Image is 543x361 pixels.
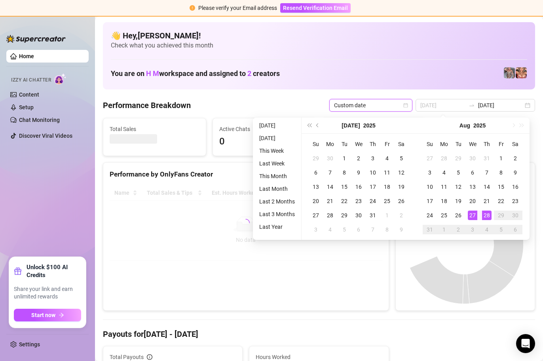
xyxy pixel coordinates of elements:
[366,222,380,237] td: 2025-08-07
[394,194,408,208] td: 2025-07-26
[309,208,323,222] td: 2025-07-27
[423,222,437,237] td: 2025-08-31
[508,208,522,222] td: 2025-08-30
[323,180,337,194] td: 2025-07-14
[459,118,470,133] button: Choose a month
[382,182,392,192] div: 18
[482,225,492,234] div: 4
[494,222,508,237] td: 2025-09-05
[423,165,437,180] td: 2025-08-03
[14,309,81,321] button: Start nowarrow-right
[147,354,152,360] span: info-circle
[19,104,34,110] a: Setup
[340,211,349,220] div: 29
[465,222,480,237] td: 2025-09-03
[247,69,251,78] span: 2
[309,194,323,208] td: 2025-07-20
[54,73,66,85] img: AI Chatter
[437,151,451,165] td: 2025-07-28
[11,76,51,84] span: Izzy AI Chatter
[397,168,406,177] div: 12
[256,209,298,219] li: Last 3 Months
[354,211,363,220] div: 30
[480,194,494,208] td: 2025-08-21
[394,137,408,151] th: Sa
[508,222,522,237] td: 2025-09-06
[111,41,527,50] span: Check what you achieved this month
[354,196,363,206] div: 23
[110,169,382,180] div: Performance by OnlyFans Creator
[382,211,392,220] div: 1
[451,165,465,180] td: 2025-08-05
[397,211,406,220] div: 2
[366,137,380,151] th: Th
[325,182,335,192] div: 14
[323,222,337,237] td: 2025-08-04
[368,168,378,177] div: 10
[451,137,465,151] th: Tu
[516,334,535,353] div: Open Intercom Messenger
[439,225,449,234] div: 1
[397,225,406,234] div: 9
[351,165,366,180] td: 2025-07-09
[382,154,392,163] div: 4
[280,3,351,13] button: Resend Verification Email
[480,151,494,165] td: 2025-07-31
[423,151,437,165] td: 2025-07-27
[351,151,366,165] td: 2025-07-02
[437,137,451,151] th: Mo
[480,222,494,237] td: 2025-09-04
[382,168,392,177] div: 11
[511,154,520,163] div: 2
[368,154,378,163] div: 3
[368,211,378,220] div: 31
[366,208,380,222] td: 2025-07-31
[397,154,406,163] div: 5
[351,194,366,208] td: 2025-07-23
[59,312,64,318] span: arrow-right
[465,180,480,194] td: 2025-08-13
[325,154,335,163] div: 30
[368,225,378,234] div: 7
[366,180,380,194] td: 2025-07-17
[323,137,337,151] th: Mo
[363,118,376,133] button: Choose a year
[256,159,298,168] li: Last Week
[340,225,349,234] div: 5
[323,208,337,222] td: 2025-07-28
[311,211,321,220] div: 27
[494,208,508,222] td: 2025-08-29
[325,196,335,206] div: 21
[394,180,408,194] td: 2025-07-19
[465,208,480,222] td: 2025-08-27
[146,69,159,78] span: H M
[468,211,477,220] div: 27
[111,69,280,78] h1: You are on workspace and assigned to creators
[337,165,351,180] td: 2025-07-08
[394,165,408,180] td: 2025-07-12
[425,225,435,234] div: 31
[334,99,408,111] span: Custom date
[451,208,465,222] td: 2025-08-26
[482,196,492,206] div: 21
[309,165,323,180] td: 2025-07-06
[190,5,195,11] span: exclamation-circle
[511,196,520,206] div: 23
[27,263,81,279] strong: Unlock $100 AI Credits
[496,182,506,192] div: 15
[14,267,22,275] span: gift
[508,180,522,194] td: 2025-08-16
[496,225,506,234] div: 5
[465,151,480,165] td: 2025-07-30
[468,225,477,234] div: 3
[423,180,437,194] td: 2025-08-10
[508,137,522,151] th: Sa
[420,101,465,110] input: Start date
[340,196,349,206] div: 22
[423,137,437,151] th: Su
[368,182,378,192] div: 17
[439,196,449,206] div: 18
[256,171,298,181] li: This Month
[337,222,351,237] td: 2025-08-05
[380,222,394,237] td: 2025-08-08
